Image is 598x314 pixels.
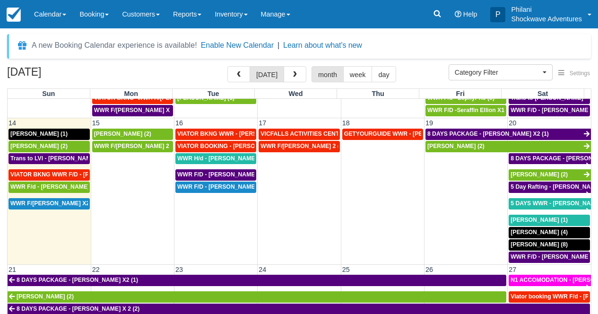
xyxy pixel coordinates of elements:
[425,105,506,116] a: WWR F/D -Seraffin Ellion X1 (1)
[10,171,151,178] span: VIATOR BKNG WWR F/D - [PERSON_NAME] X 1 (1)
[9,153,90,165] a: Trans to LVI - [PERSON_NAME] X1 (1)
[258,119,267,127] span: 17
[9,182,90,193] a: WWR F/d - [PERSON_NAME] X1 (1)
[425,266,434,273] span: 26
[8,266,17,273] span: 21
[463,10,477,18] span: Help
[175,141,256,152] a: VIATOR BOOKING - [PERSON_NAME] X 4 (4)
[341,266,351,273] span: 25
[427,143,485,149] span: [PERSON_NAME] (2)
[177,171,274,178] span: WWR F/D - [PERSON_NAME] X3 (3)
[537,90,548,97] span: Sat
[342,129,423,140] a: GETYOURGUIDE WWR - [PERSON_NAME] X 9 (9)
[174,266,184,273] span: 23
[511,241,568,248] span: [PERSON_NAME] (8)
[42,90,55,97] span: Sun
[509,153,591,165] a: 8 DAYS PACKAGE - [PERSON_NAME] X 2 (2)
[10,200,98,207] span: WWR F/[PERSON_NAME] X2 (1)
[509,105,590,116] a: WWR F/D - [PERSON_NAME] X2 (2)
[10,183,107,190] span: WWR F/d - [PERSON_NAME] X1 (1)
[260,131,460,137] span: VICFALLS ACTIVITIES CENTER - HELICOPTER -[PERSON_NAME] X 4 (4)
[341,119,351,127] span: 18
[8,291,506,303] a: [PERSON_NAME] (2)
[511,14,582,24] p: Shockwave Adventures
[449,64,553,80] button: Category Filter
[312,66,344,82] button: month
[7,66,127,84] h2: [DATE]
[174,119,184,127] span: 16
[570,70,590,77] span: Settings
[509,182,591,193] a: 5 Day Rafting - [PERSON_NAME] X2 (2)
[9,198,90,209] a: WWR F/[PERSON_NAME] X2 (1)
[277,41,279,49] span: |
[509,169,591,181] a: [PERSON_NAME] (2)
[92,129,173,140] a: [PERSON_NAME] (2)
[283,41,362,49] a: Learn about what's new
[9,129,90,140] a: [PERSON_NAME] (1)
[177,131,301,137] span: VIATOR BKNG WWR - [PERSON_NAME] 2 (2)
[372,66,396,82] button: day
[91,266,101,273] span: 22
[427,107,513,113] span: WWR F/D -Seraffin Ellion X1 (1)
[92,141,173,152] a: WWR F/[PERSON_NAME] 2 (2)
[8,119,17,127] span: 14
[455,68,540,77] span: Category Filter
[553,67,596,80] button: Settings
[372,90,384,97] span: Thu
[509,252,590,263] a: WWR F/D - [PERSON_NAME] X 1 (1)
[9,141,90,152] a: [PERSON_NAME] (2)
[208,90,219,97] span: Tue
[509,291,590,303] a: Viator booking WWR F/d - [PERSON_NAME] 3 (3)
[250,66,284,82] button: [DATE]
[17,293,74,300] span: [PERSON_NAME] (2)
[260,143,344,149] span: WWR F/[PERSON_NAME] 2 (2)
[8,275,506,286] a: 8 DAYS PACKAGE - [PERSON_NAME] X2 (1)
[91,119,101,127] span: 15
[10,155,114,162] span: Trans to LVI - [PERSON_NAME] X1 (1)
[425,119,434,127] span: 19
[343,66,373,82] button: week
[509,239,590,251] a: [PERSON_NAME] (8)
[456,90,465,97] span: Fri
[511,171,568,178] span: [PERSON_NAME] (2)
[427,131,549,137] span: 8 DAYS PACKAGE - [PERSON_NAME] X2 (1)
[455,11,461,17] i: Help
[32,40,197,51] div: A new Booking Calendar experience is available!
[509,275,591,286] a: N1 ACCOMODATION - [PERSON_NAME] X 2 (2)
[177,183,270,190] span: WWR F/D - [PERSON_NAME] 4 (4)
[344,131,480,137] span: GETYOURGUIDE WWR - [PERSON_NAME] X 9 (9)
[175,182,256,193] a: WWR F/D - [PERSON_NAME] 4 (4)
[509,227,590,238] a: [PERSON_NAME] (4)
[94,131,151,137] span: [PERSON_NAME] (2)
[9,169,90,181] a: VIATOR BKNG WWR F/D - [PERSON_NAME] X 1 (1)
[124,90,138,97] span: Mon
[201,41,274,50] button: Enable New Calendar
[511,5,582,14] p: Philani
[288,90,303,97] span: Wed
[509,198,591,209] a: 5 DAYS WWR - [PERSON_NAME] (2)
[490,7,505,22] div: P
[17,305,139,312] span: 8 DAYS PACKAGE - [PERSON_NAME] X 2 (2)
[10,143,68,149] span: [PERSON_NAME] (2)
[508,266,517,273] span: 27
[94,107,183,113] span: WWR F/[PERSON_NAME] X 1 (2)
[175,169,256,181] a: WWR F/D - [PERSON_NAME] X3 (3)
[259,129,339,140] a: VICFALLS ACTIVITIES CENTER - HELICOPTER -[PERSON_NAME] X 4 (4)
[508,119,517,127] span: 20
[177,155,274,162] span: WWR H/d - [PERSON_NAME] X3 (3)
[10,131,68,137] span: [PERSON_NAME] (1)
[425,141,591,152] a: [PERSON_NAME] (2)
[511,217,568,223] span: [PERSON_NAME] (1)
[7,8,21,22] img: checkfront-main-nav-mini-logo.png
[509,215,590,226] a: [PERSON_NAME] (1)
[259,141,339,152] a: WWR F/[PERSON_NAME] 2 (2)
[94,143,178,149] span: WWR F/[PERSON_NAME] 2 (2)
[177,143,301,149] span: VIATOR BOOKING - [PERSON_NAME] X 4 (4)
[258,266,267,273] span: 24
[425,129,591,140] a: 8 DAYS PACKAGE - [PERSON_NAME] X2 (1)
[92,105,173,116] a: WWR F/[PERSON_NAME] X 1 (2)
[17,277,138,283] span: 8 DAYS PACKAGE - [PERSON_NAME] X2 (1)
[175,153,256,165] a: WWR H/d - [PERSON_NAME] X3 (3)
[511,229,568,235] span: [PERSON_NAME] (4)
[175,129,256,140] a: VIATOR BKNG WWR - [PERSON_NAME] 2 (2)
